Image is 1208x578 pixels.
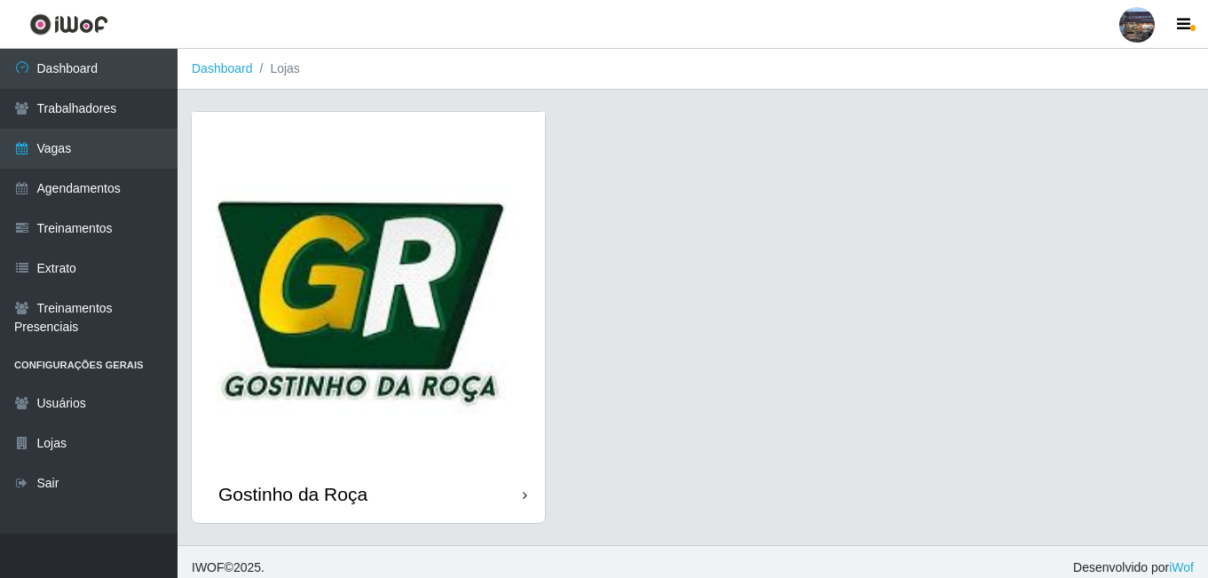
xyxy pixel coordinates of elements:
[29,13,108,36] img: CoreUI Logo
[192,112,545,523] a: Gostinho da Roça
[192,112,545,465] img: cardImg
[178,49,1208,90] nav: breadcrumb
[253,59,300,78] li: Lojas
[192,558,264,577] span: © 2025 .
[1073,558,1194,577] span: Desenvolvido por
[1169,560,1194,574] a: iWof
[192,61,253,75] a: Dashboard
[218,483,367,505] div: Gostinho da Roça
[192,560,225,574] span: IWOF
